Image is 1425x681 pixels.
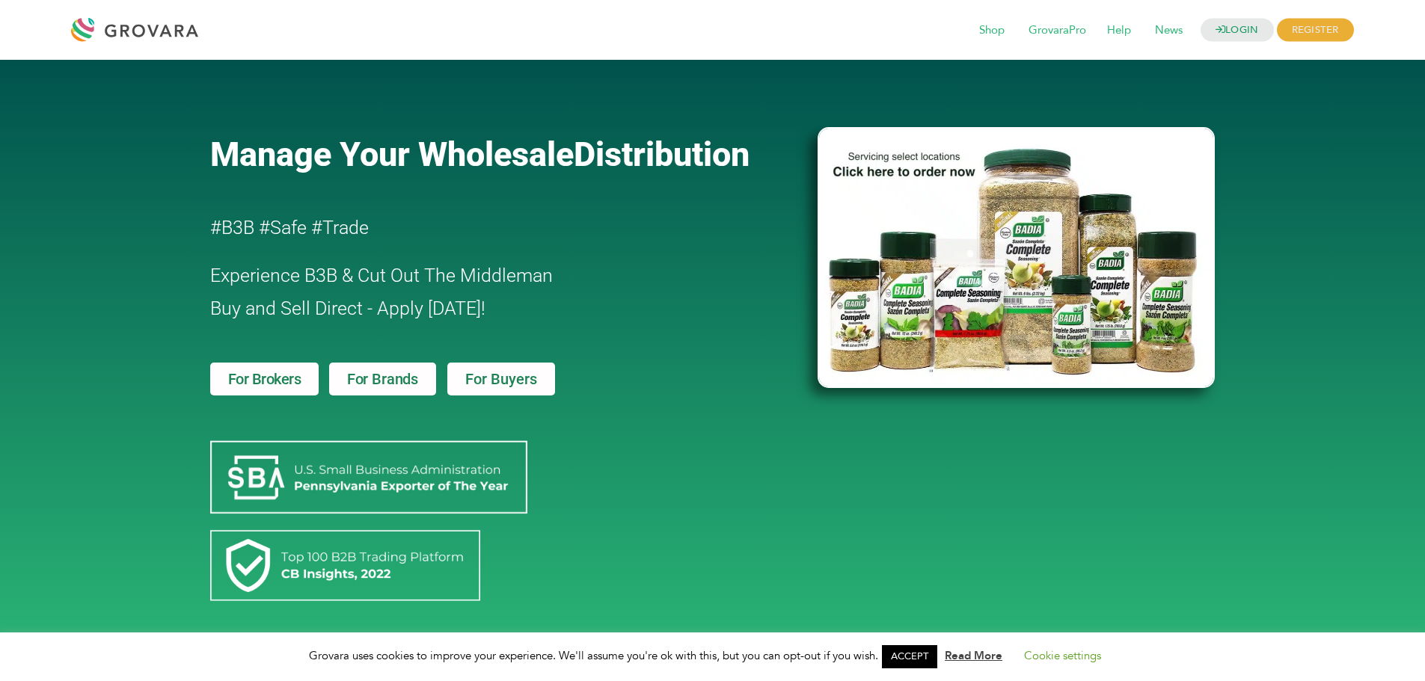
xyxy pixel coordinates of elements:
a: For Buyers [447,363,555,395]
a: Shop [969,22,1015,39]
span: News [1144,16,1193,45]
span: For Buyers [465,372,537,386]
a: ACCEPT [882,645,937,668]
a: For Brands [329,363,436,395]
a: Help [1097,22,1141,39]
span: Manage Your Wholesale [210,135,574,174]
a: LOGIN [1201,19,1274,42]
span: Shop [969,16,1015,45]
span: REGISTER [1277,19,1354,42]
h2: #B3B #Safe #Trade [210,212,732,244]
span: GrovaraPro [1018,16,1097,45]
span: Distribution [574,135,750,174]
span: Experience B3B & Cut Out The Middleman [210,265,553,286]
a: GrovaraPro [1018,22,1097,39]
span: For Brokers [228,372,301,386]
a: Cookie settings [1024,648,1101,663]
a: Read More [945,648,1002,663]
span: For Brands [347,372,418,386]
a: Manage Your WholesaleDistribution [210,135,794,174]
span: Help [1097,16,1141,45]
a: News [1144,22,1193,39]
span: Grovara uses cookies to improve your experience. We'll assume you're ok with this, but you can op... [309,648,1116,663]
span: Buy and Sell Direct - Apply [DATE]! [210,298,485,319]
a: For Brokers [210,363,319,395]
